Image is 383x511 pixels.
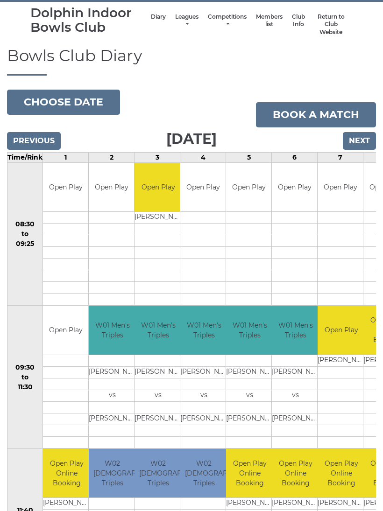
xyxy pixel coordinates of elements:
td: Open Play Online Booking [43,449,90,498]
h1: Bowls Club Diary [7,47,376,75]
td: 7 [318,152,363,162]
td: Open Play [318,306,365,355]
td: [PERSON_NAME] [318,498,365,510]
td: [PERSON_NAME] [89,366,136,378]
td: [PERSON_NAME] [226,366,273,378]
td: [PERSON_NAME] [272,413,319,425]
td: Open Play [89,163,134,212]
td: Open Play [43,163,88,212]
td: [PERSON_NAME] [89,413,136,425]
input: Previous [7,132,61,150]
td: W01 Men's Triples [226,306,273,355]
div: Dolphin Indoor Bowls Club [30,6,146,35]
td: Open Play [272,163,317,212]
td: 5 [226,152,272,162]
td: [PERSON_NAME] [180,366,227,378]
td: Open Play [180,163,226,212]
td: [PERSON_NAME] [226,413,273,425]
td: Time/Rink [7,152,43,162]
a: Competitions [208,13,247,28]
td: [PERSON_NAME] [135,366,182,378]
td: Open Play [226,163,271,212]
td: [PERSON_NAME] [226,498,273,510]
td: [PERSON_NAME] [135,212,182,224]
td: Open Play Online Booking [272,449,319,498]
td: 09:30 to 11:30 [7,306,43,449]
a: Leagues [175,13,199,28]
td: [PERSON_NAME] [272,498,319,510]
td: W02 [DEMOGRAPHIC_DATA] Triples [135,449,182,498]
td: vs [135,390,182,401]
td: W01 Men's Triples [89,306,136,355]
a: Club Info [292,13,305,28]
td: vs [226,390,273,401]
td: Open Play [43,306,88,355]
td: vs [89,390,136,401]
td: 3 [135,152,180,162]
a: Members list [256,13,283,28]
td: W02 [DEMOGRAPHIC_DATA] Triples [180,449,227,498]
td: 4 [180,152,226,162]
td: [PERSON_NAME] [318,355,365,366]
td: W01 Men's Triples [135,306,182,355]
td: [PERSON_NAME] [272,366,319,378]
td: [PERSON_NAME] [43,498,90,510]
td: Open Play Online Booking [318,449,365,498]
td: vs [180,390,227,401]
td: [PERSON_NAME] [135,413,182,425]
td: W01 Men's Triples [272,306,319,355]
a: Return to Club Website [314,13,348,36]
td: 08:30 to 09:25 [7,162,43,306]
td: [PERSON_NAME] [180,413,227,425]
td: Open Play [318,163,363,212]
td: vs [272,390,319,401]
td: 2 [89,152,135,162]
td: 6 [272,152,318,162]
a: Diary [151,13,166,21]
td: W01 Men's Triples [180,306,227,355]
input: Next [343,132,376,150]
td: W02 [DEMOGRAPHIC_DATA] Triples [89,449,136,498]
a: Book a match [256,102,376,127]
td: 1 [43,152,89,162]
td: Open Play Online Booking [226,449,273,498]
button: Choose date [7,90,120,115]
td: Open Play [135,163,182,212]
